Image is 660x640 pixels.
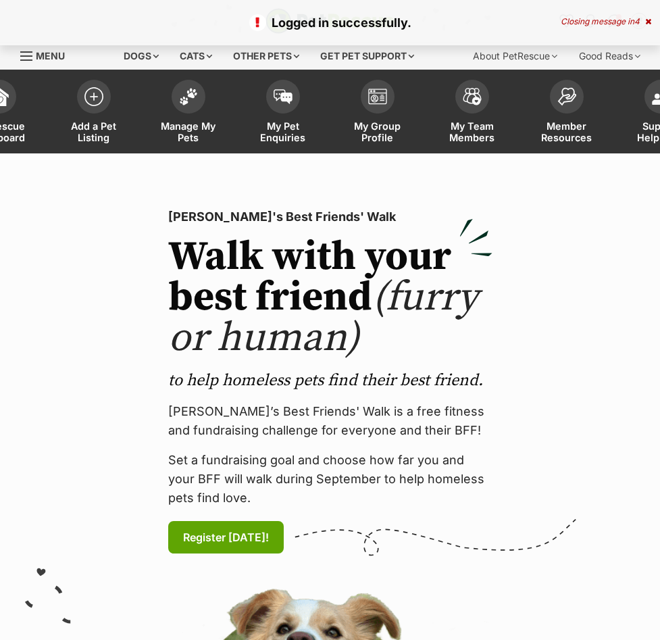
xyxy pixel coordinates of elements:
p: Set a fundraising goal and choose how far you and your BFF will walk during September to help hom... [168,451,492,508]
img: member-resources-icon-8e73f808a243e03378d46382f2149f9095a855e16c252ad45f914b54edf8863c.svg [557,87,576,105]
span: Member Resources [536,120,597,143]
span: Menu [36,50,65,61]
span: My Pet Enquiries [253,120,313,143]
img: add-pet-listing-icon-0afa8454b4691262ce3f59096e99ab1cd57d4a30225e0717b998d2c9b9846f56.svg [84,87,103,106]
img: team-members-icon-5396bd8760b3fe7c0b43da4ab00e1e3bb1a5d9ba89233759b79545d2d3fc5d0d.svg [463,88,482,105]
a: Member Resources [519,73,614,153]
a: My Team Members [425,73,519,153]
div: Cats [170,43,222,70]
a: My Group Profile [330,73,425,153]
a: Register [DATE]! [168,521,284,553]
a: Manage My Pets [141,73,236,153]
img: manage-my-pets-icon-02211641906a0b7f246fdf0571729dbe1e7629f14944591b6c1af311fb30b64b.svg [179,88,198,105]
div: Dogs [114,43,168,70]
span: (furry or human) [168,272,478,364]
a: Add a Pet Listing [47,73,141,153]
p: to help homeless pets find their best friend. [168,370,492,391]
p: [PERSON_NAME]'s Best Friends' Walk [168,207,492,226]
p: [PERSON_NAME]’s Best Friends' Walk is a free fitness and fundraising challenge for everyone and t... [168,402,492,440]
h2: Walk with your best friend [168,237,492,359]
a: My Pet Enquiries [236,73,330,153]
a: Menu [20,43,74,67]
span: Register [DATE]! [183,529,269,545]
div: Get pet support [311,43,424,70]
div: Other pets [224,43,309,70]
div: Good Reads [569,43,650,70]
span: Manage My Pets [158,120,219,143]
span: My Group Profile [347,120,408,143]
img: pet-enquiries-icon-7e3ad2cf08bfb03b45e93fb7055b45f3efa6380592205ae92323e6603595dc1f.svg [274,89,293,104]
img: group-profile-icon-3fa3cf56718a62981997c0bc7e787c4b2cf8bcc04b72c1350f741eb67cf2f40e.svg [368,89,387,105]
span: My Team Members [442,120,503,143]
div: About PetRescue [463,43,567,70]
span: Add a Pet Listing [64,120,124,143]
